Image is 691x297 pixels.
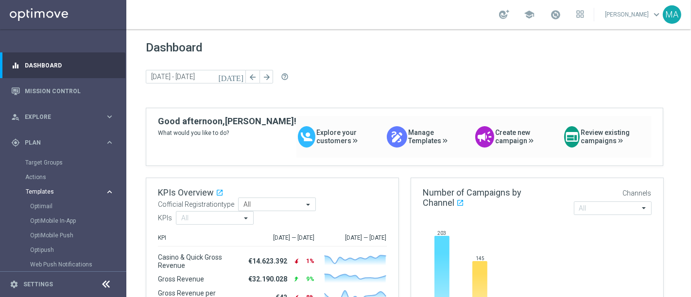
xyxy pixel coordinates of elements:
[105,112,114,121] i: keyboard_arrow_right
[25,114,105,120] span: Explore
[25,159,101,166] a: Target Groups
[11,139,115,147] button: gps_fixed Plan keyboard_arrow_right
[25,155,125,170] div: Target Groups
[25,188,115,196] button: Templates keyboard_arrow_right
[30,257,125,272] div: Web Push Notifications
[11,138,20,147] i: gps_fixed
[11,113,20,121] i: person_search
[30,231,101,239] a: OptiMobile Push
[30,217,101,225] a: OptiMobile In-App
[25,140,105,146] span: Plan
[25,184,125,286] div: Templates
[663,5,681,24] div: MA
[11,138,105,147] div: Plan
[26,189,95,195] span: Templates
[30,228,125,243] div: OptiMobile Push
[604,7,663,22] a: [PERSON_NAME]keyboard_arrow_down
[25,52,114,78] a: Dashboard
[11,113,105,121] div: Explore
[524,9,535,20] span: school
[11,61,20,70] i: equalizer
[30,202,101,210] a: Optimail
[105,187,114,197] i: keyboard_arrow_right
[105,138,114,147] i: keyboard_arrow_right
[30,261,101,268] a: Web Push Notifications
[10,280,18,289] i: settings
[30,246,101,254] a: Optipush
[30,214,125,228] div: OptiMobile In-App
[11,52,114,78] div: Dashboard
[11,78,114,104] div: Mission Control
[11,113,115,121] button: person_search Explore keyboard_arrow_right
[30,243,125,257] div: Optipush
[25,170,125,184] div: Actions
[651,9,662,20] span: keyboard_arrow_down
[11,62,115,69] button: equalizer Dashboard
[26,189,105,195] div: Templates
[23,281,53,287] a: Settings
[25,173,101,181] a: Actions
[30,199,125,214] div: Optimail
[11,87,115,95] button: Mission Control
[25,78,114,104] a: Mission Control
